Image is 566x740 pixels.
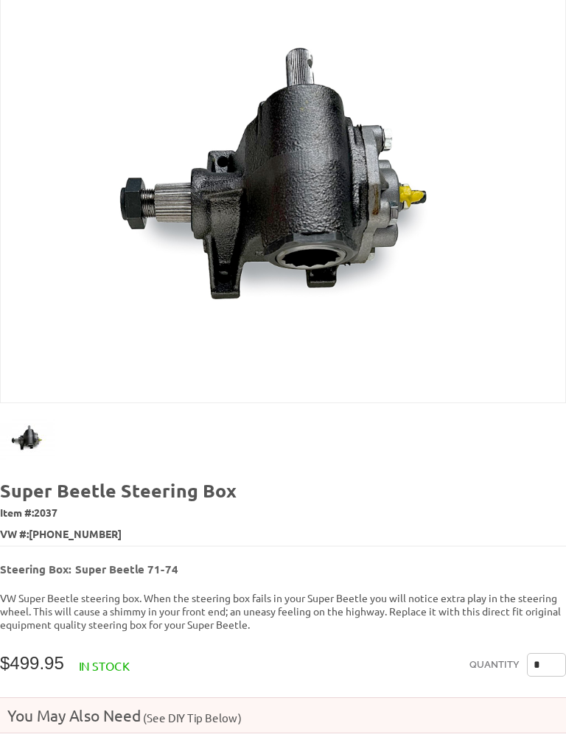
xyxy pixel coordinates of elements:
[141,711,242,725] span: (See DIY Tip Below)
[79,659,130,674] span: In stock
[29,527,122,542] span: [PHONE_NUMBER]
[34,506,57,520] span: 2037
[469,654,520,677] label: Quantity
